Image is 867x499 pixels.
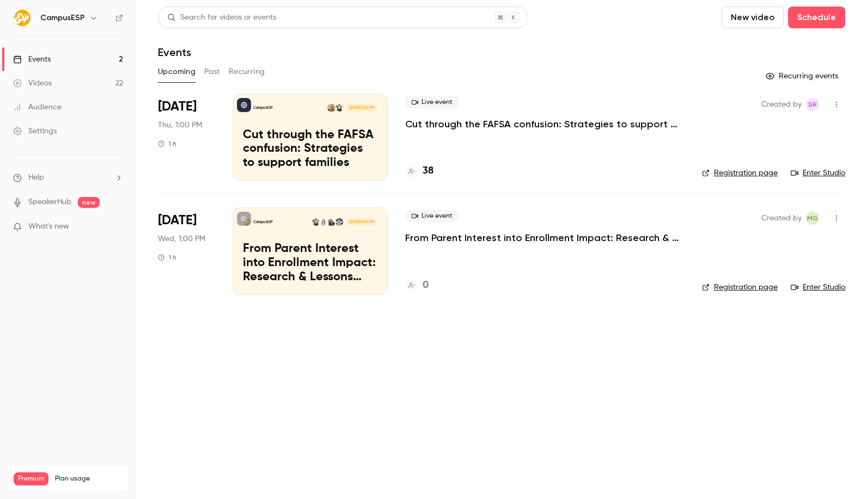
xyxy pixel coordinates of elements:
[28,196,71,208] a: SpeakerHub
[405,231,685,244] a: From Parent Interest into Enrollment Impact: Research & Lessons from the [GEOGRAPHIC_DATA][US_STATE]
[158,139,176,148] div: 1 h
[158,253,176,262] div: 1 h
[346,218,377,226] span: [DATE] 1:00 PM
[761,212,802,225] span: Created by
[335,218,343,226] img: Dave Hunt
[158,63,196,81] button: Upcoming
[158,46,191,59] h1: Events
[423,278,429,293] h4: 0
[253,219,273,225] p: CampusESP
[167,12,276,23] div: Search for videos or events
[791,282,845,293] a: Enter Studio
[702,282,778,293] a: Registration page
[405,278,429,293] a: 0
[13,172,123,183] li: help-dropdown-opener
[158,212,197,229] span: [DATE]
[243,242,377,284] p: From Parent Interest into Enrollment Impact: Research & Lessons from the [GEOGRAPHIC_DATA][US_STATE]
[110,222,123,232] iframe: Noticeable Trigger
[233,94,388,181] a: Cut through the FAFSA confusion: Strategies to support familiesCampusESPMelissa GreinerMelanie Mu...
[405,118,685,131] a: Cut through the FAFSA confusion: Strategies to support families
[806,212,819,225] span: Melissa Greiner
[204,63,220,81] button: Past
[28,221,69,232] span: What's new
[806,98,819,111] span: Stephanie Robinson
[158,207,215,294] div: Dec 3 Wed, 1:00 PM (America/New York)
[327,104,335,112] img: Melanie Muenzer
[722,7,784,28] button: New video
[320,218,327,226] img: Johanna Trovato
[158,120,202,131] span: Thu, 1:00 PM
[791,168,845,178] a: Enter Studio
[13,102,62,113] div: Audience
[808,98,817,111] span: SR
[405,164,433,178] a: 38
[335,104,343,112] img: Melissa Greiner
[13,78,52,89] div: Videos
[229,63,265,81] button: Recurring
[55,475,123,483] span: Plan usage
[158,233,205,244] span: Wed, 1:00 PM
[405,96,459,109] span: Live event
[14,472,48,485] span: Premium
[13,54,51,65] div: Events
[761,67,845,85] button: Recurring events
[405,210,459,223] span: Live event
[233,207,388,294] a: From Parent Interest into Enrollment Impact: Research & Lessons from the University of KansasCamp...
[346,104,377,112] span: [DATE] 1:00 PM
[14,9,31,27] img: CampusESP
[28,172,44,183] span: Help
[253,105,273,110] p: CampusESP
[807,212,818,225] span: MG
[312,218,320,226] img: Melissa Greiner
[158,98,197,115] span: [DATE]
[243,128,377,170] p: Cut through the FAFSA confusion: Strategies to support families
[423,164,433,178] h4: 38
[702,168,778,178] a: Registration page
[78,197,100,208] span: new
[788,7,845,28] button: Schedule
[327,218,335,226] img: April Bush
[40,13,85,23] h6: CampusESP
[13,126,57,137] div: Settings
[761,98,802,111] span: Created by
[158,94,215,181] div: Oct 16 Thu, 1:00 PM (America/New York)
